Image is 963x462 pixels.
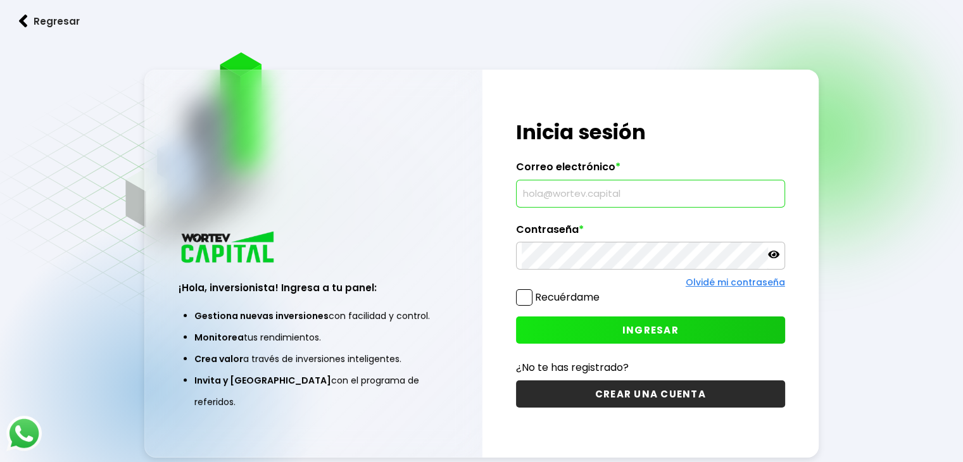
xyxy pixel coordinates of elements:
p: ¿No te has registrado? [516,359,785,375]
h3: ¡Hola, inversionista! Ingresa a tu panel: [179,280,448,295]
button: CREAR UNA CUENTA [516,380,785,408]
img: flecha izquierda [19,15,28,28]
li: con el programa de referidos. [194,370,432,413]
li: a través de inversiones inteligentes. [194,348,432,370]
img: logo_wortev_capital [179,230,279,267]
h1: Inicia sesión [516,117,785,147]
input: hola@wortev.capital [522,180,779,207]
li: con facilidad y control. [194,305,432,327]
label: Contraseña [516,223,785,242]
label: Recuérdame [535,290,600,304]
li: tus rendimientos. [194,327,432,348]
a: Olvidé mi contraseña [686,276,785,289]
img: logos_whatsapp-icon.242b2217.svg [6,416,42,451]
span: Gestiona nuevas inversiones [194,309,329,322]
a: ¿No te has registrado?CREAR UNA CUENTA [516,359,785,408]
span: INGRESAR [622,323,679,337]
button: INGRESAR [516,316,785,344]
label: Correo electrónico [516,161,785,180]
span: Monitorea [194,331,244,344]
span: Crea valor [194,353,243,365]
span: Invita y [GEOGRAPHIC_DATA] [194,374,331,387]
